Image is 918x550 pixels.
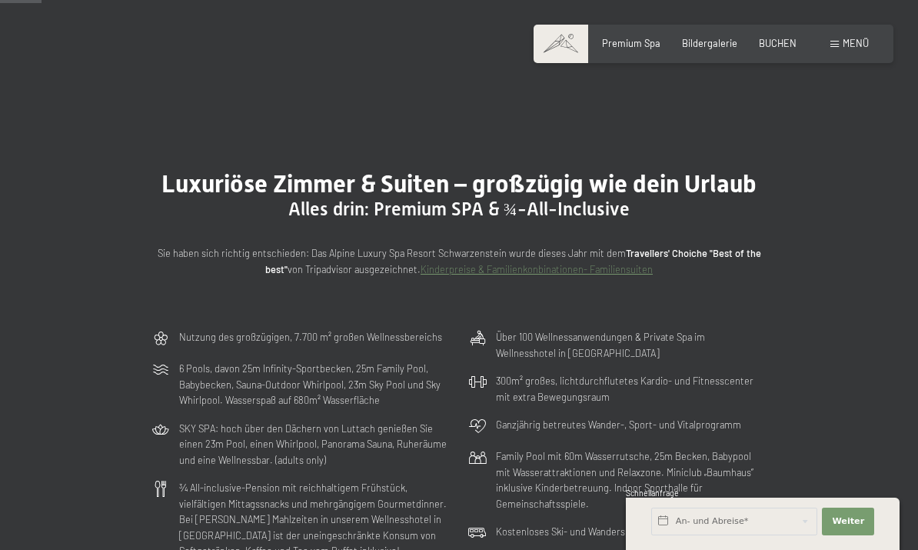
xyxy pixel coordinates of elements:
span: Luxuriöse Zimmer & Suiten – großzügig wie dein Urlaub [161,169,757,198]
p: 300m² großes, lichtdurchflutetes Kardio- und Fitnesscenter mit extra Bewegungsraum [496,373,767,405]
span: Schnellanfrage [626,488,679,498]
p: SKY SPA: hoch über den Dächern von Luttach genießen Sie einen 23m Pool, einen Whirlpool, Panorama... [179,421,450,468]
a: Bildergalerie [682,37,737,49]
span: Menü [843,37,869,49]
a: Premium Spa [602,37,660,49]
span: Weiter [832,515,864,528]
p: Nutzung des großzügigen, 7.700 m² großen Wellnessbereichs [179,329,442,345]
p: Über 100 Wellnessanwendungen & Private Spa im Wellnesshotel in [GEOGRAPHIC_DATA] [496,329,767,361]
button: Weiter [822,508,874,535]
p: Sie haben sich richtig entschieden: Das Alpine Luxury Spa Resort Schwarzenstein wurde dieses Jahr... [151,245,767,277]
strong: Travellers' Choiche "Best of the best" [265,247,761,275]
p: Kostenloses Ski- und Wandershuttle [496,524,651,539]
p: 6 Pools, davon 25m Infinity-Sportbecken, 25m Family Pool, Babybecken, Sauna-Outdoor Whirlpool, 23... [179,361,450,408]
p: Ganzjährig betreutes Wander-, Sport- und Vitalprogramm [496,417,741,432]
p: Family Pool mit 60m Wasserrutsche, 25m Becken, Babypool mit Wasserattraktionen und Relaxzone. Min... [496,448,767,512]
a: BUCHEN [759,37,797,49]
span: Alles drin: Premium SPA & ¾-All-Inclusive [288,198,630,220]
a: Kinderpreise & Familienkonbinationen- Familiensuiten [421,263,653,275]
